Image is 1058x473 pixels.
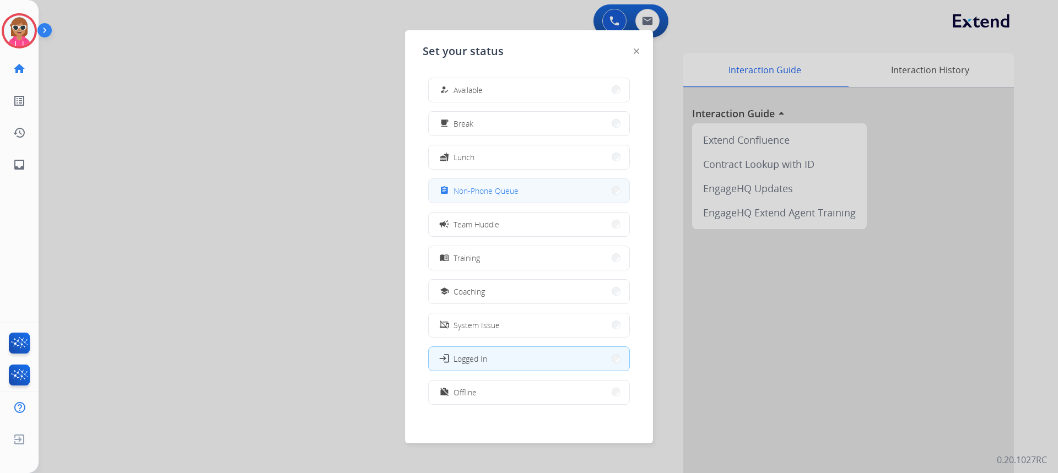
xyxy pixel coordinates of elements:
button: Lunch [429,145,629,169]
mat-icon: login [439,353,450,364]
mat-icon: free_breakfast [440,119,449,128]
mat-icon: history [13,126,26,139]
img: close-button [634,48,639,54]
span: Available [454,84,483,96]
button: Break [429,112,629,135]
mat-icon: home [13,62,26,75]
mat-icon: how_to_reg [440,85,449,95]
button: Non-Phone Queue [429,179,629,203]
mat-icon: school [440,287,449,296]
button: Coaching [429,280,629,303]
mat-icon: menu_book [440,253,449,263]
button: Offline [429,380,629,404]
mat-icon: list_alt [13,94,26,107]
img: avatar [4,15,35,46]
mat-icon: phonelink_off [440,320,449,330]
span: Lunch [454,151,474,163]
span: Logged In [454,353,487,365]
mat-icon: inbox [13,158,26,171]
p: 0.20.1027RC [997,453,1047,466]
button: Logged In [429,347,629,371]
mat-icon: assignment [440,186,449,195]
mat-icon: work_off [440,388,449,397]
span: Offline [454,387,477,398]
span: Non-Phone Queue [454,185,519,197]
button: Team Huddle [429,213,629,236]
button: Training [429,246,629,270]
button: Available [429,78,629,102]
span: Set your status [423,44,504,59]
span: System Issue [454,319,500,331]
button: System Issue [429,313,629,337]
span: Coaching [454,286,485,297]
mat-icon: fastfood [440,153,449,162]
span: Team Huddle [454,219,499,230]
mat-icon: campaign [439,219,450,230]
span: Break [454,118,473,129]
span: Training [454,252,480,264]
